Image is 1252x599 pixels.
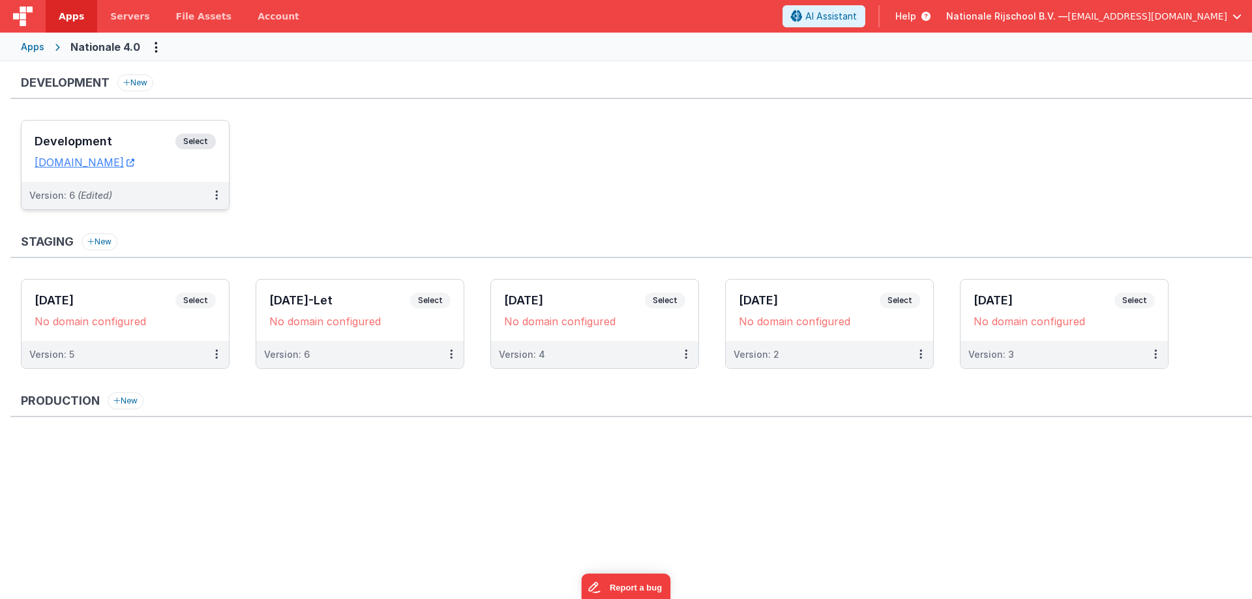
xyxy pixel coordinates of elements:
span: Servers [110,10,149,23]
div: No domain configured [504,315,685,328]
h3: Staging [21,235,74,248]
div: No domain configured [35,315,216,328]
a: [DOMAIN_NAME] [35,156,134,169]
h3: [DATE] [504,294,645,307]
button: Options [145,37,166,57]
h3: [DATE]-Let [269,294,410,307]
button: New [82,233,117,250]
h3: Development [35,135,175,148]
span: (Edited) [78,190,112,201]
button: New [108,392,143,409]
div: Version: 3 [968,348,1014,361]
span: File Assets [176,10,232,23]
button: New [117,74,153,91]
div: Version: 6 [29,189,112,202]
h3: [DATE] [739,294,880,307]
div: No domain configured [974,315,1155,328]
span: Nationale Rijschool B.V. — [946,10,1067,23]
button: AI Assistant [782,5,865,27]
button: Nationale Rijschool B.V. — [EMAIL_ADDRESS][DOMAIN_NAME] [946,10,1242,23]
span: Select [1114,293,1155,308]
span: AI Assistant [805,10,857,23]
span: Help [895,10,916,23]
span: Select [175,293,216,308]
div: Version: 5 [29,348,74,361]
span: Select [880,293,920,308]
span: [EMAIL_ADDRESS][DOMAIN_NAME] [1067,10,1227,23]
div: Nationale 4.0 [70,39,140,55]
h3: Production [21,394,100,407]
span: Select [175,134,216,149]
span: Apps [59,10,84,23]
span: Select [410,293,451,308]
div: No domain configured [269,315,451,328]
div: Version: 6 [264,348,310,361]
div: Apps [21,40,44,53]
div: Version: 2 [734,348,779,361]
h3: [DATE] [974,294,1114,307]
h3: Development [21,76,110,89]
div: Version: 4 [499,348,545,361]
span: Select [645,293,685,308]
div: No domain configured [739,315,920,328]
h3: [DATE] [35,294,175,307]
